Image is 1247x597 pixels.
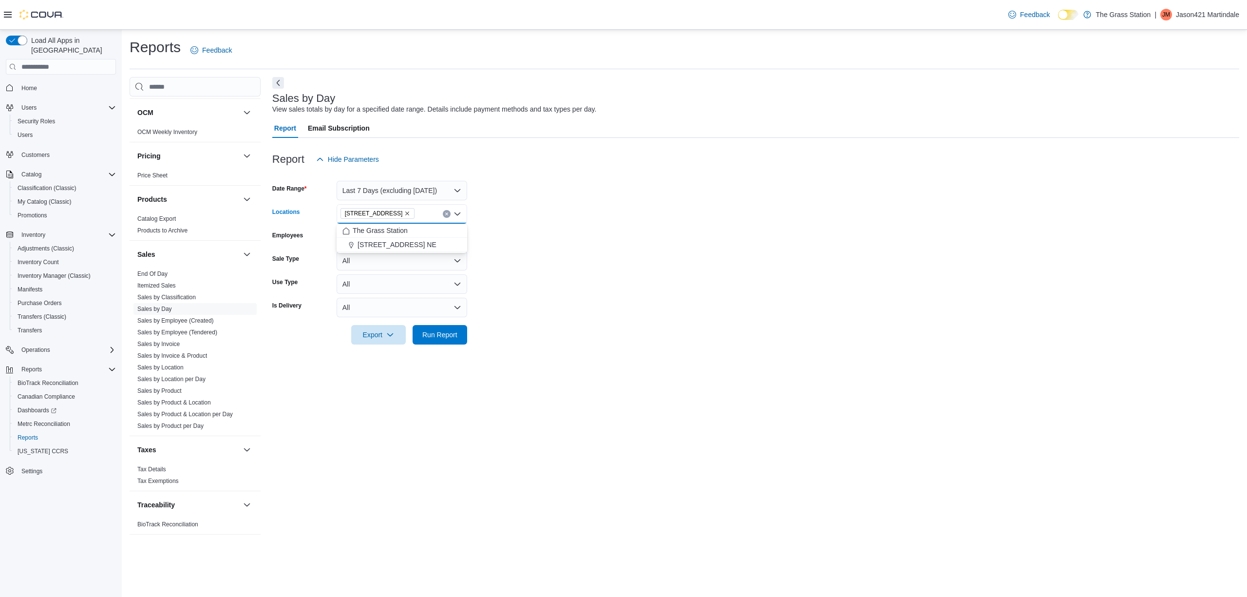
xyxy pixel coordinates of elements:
[18,102,40,114] button: Users
[137,387,182,395] span: Sales by Product
[2,228,120,242] button: Inventory
[18,81,116,94] span: Home
[18,364,46,375] button: Reports
[137,129,197,135] a: OCM Weekly Inventory
[10,310,120,324] button: Transfers (Classic)
[137,422,204,430] span: Sales by Product per Day
[137,317,214,324] a: Sales by Employee (Created)
[2,101,120,115] button: Users
[137,128,197,136] span: OCM Weekly Inventory
[137,172,168,179] a: Price Sheet
[18,327,42,334] span: Transfers
[272,104,597,115] div: View sales totals by day for a specified date range. Details include payment methods and tax type...
[14,210,116,221] span: Promotions
[14,404,116,416] span: Dashboards
[18,198,72,206] span: My Catalog (Classic)
[272,208,300,216] label: Locations
[413,325,467,345] button: Run Report
[18,229,49,241] button: Inventory
[14,270,116,282] span: Inventory Manager (Classic)
[18,379,78,387] span: BioTrack Reconciliation
[337,274,467,294] button: All
[21,346,50,354] span: Operations
[130,268,261,436] div: Sales
[340,208,415,219] span: 928 E. Main St
[241,444,253,456] button: Taxes
[137,108,153,117] h3: OCM
[1020,10,1050,19] span: Feedback
[328,154,379,164] span: Hide Parameters
[137,306,172,312] a: Sales by Day
[14,256,63,268] a: Inventory Count
[137,108,239,117] button: OCM
[1058,10,1078,20] input: Dark Mode
[241,499,253,511] button: Traceability
[14,391,79,403] a: Canadian Compliance
[18,149,54,161] a: Customers
[137,270,168,278] span: End Of Day
[21,104,37,112] span: Users
[14,284,46,295] a: Manifests
[443,210,451,218] button: Clear input
[18,149,116,161] span: Customers
[137,328,217,336] span: Sales by Employee (Tendered)
[241,249,253,260] button: Sales
[18,82,41,94] a: Home
[14,116,116,127] span: Security Roles
[10,242,120,255] button: Adjustments (Classic)
[10,209,120,222] button: Promotions
[18,344,54,356] button: Operations
[137,500,239,510] button: Traceability
[272,93,336,104] h3: Sales by Day
[14,182,116,194] span: Classification (Classic)
[18,131,33,139] span: Users
[137,317,214,325] span: Sales by Employee (Created)
[18,184,76,192] span: Classification (Classic)
[18,212,47,219] span: Promotions
[137,282,176,289] a: Itemized Sales
[130,519,261,534] div: Traceability
[14,196,116,208] span: My Catalog (Classic)
[137,399,211,406] a: Sales by Product & Location
[14,297,116,309] span: Purchase Orders
[14,129,116,141] span: Users
[21,467,42,475] span: Settings
[137,521,198,528] a: BioTrack Reconciliation
[14,377,116,389] span: BioTrack Reconciliation
[137,340,180,348] span: Sales by Invoice
[137,478,179,484] a: Tax Exemptions
[14,391,116,403] span: Canadian Compliance
[19,10,63,19] img: Cova
[137,411,233,418] a: Sales by Product & Location per Day
[137,445,156,455] h3: Taxes
[10,255,120,269] button: Inventory Count
[6,77,116,503] nav: Complex example
[137,477,179,485] span: Tax Exemptions
[137,227,188,234] span: Products to Archive
[18,272,91,280] span: Inventory Manager (Classic)
[14,129,37,141] a: Users
[18,465,116,477] span: Settings
[137,215,176,223] span: Catalog Export
[2,363,120,376] button: Reports
[14,418,74,430] a: Metrc Reconciliation
[1154,9,1156,20] p: |
[18,286,42,293] span: Manifests
[337,251,467,270] button: All
[137,423,204,429] a: Sales by Product per Day
[130,463,261,491] div: Taxes
[137,465,166,473] span: Tax Details
[18,169,45,180] button: Catalog
[10,390,120,404] button: Canadian Compliance
[14,325,46,336] a: Transfers
[137,364,184,371] span: Sales by Location
[358,240,436,250] span: [STREET_ADDRESS] NE
[137,375,206,383] span: Sales by Location per Day
[130,38,181,57] h1: Reports
[27,36,116,55] span: Load All Apps in [GEOGRAPHIC_DATA]
[18,169,116,180] span: Catalog
[18,117,55,125] span: Security Roles
[14,284,116,295] span: Manifests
